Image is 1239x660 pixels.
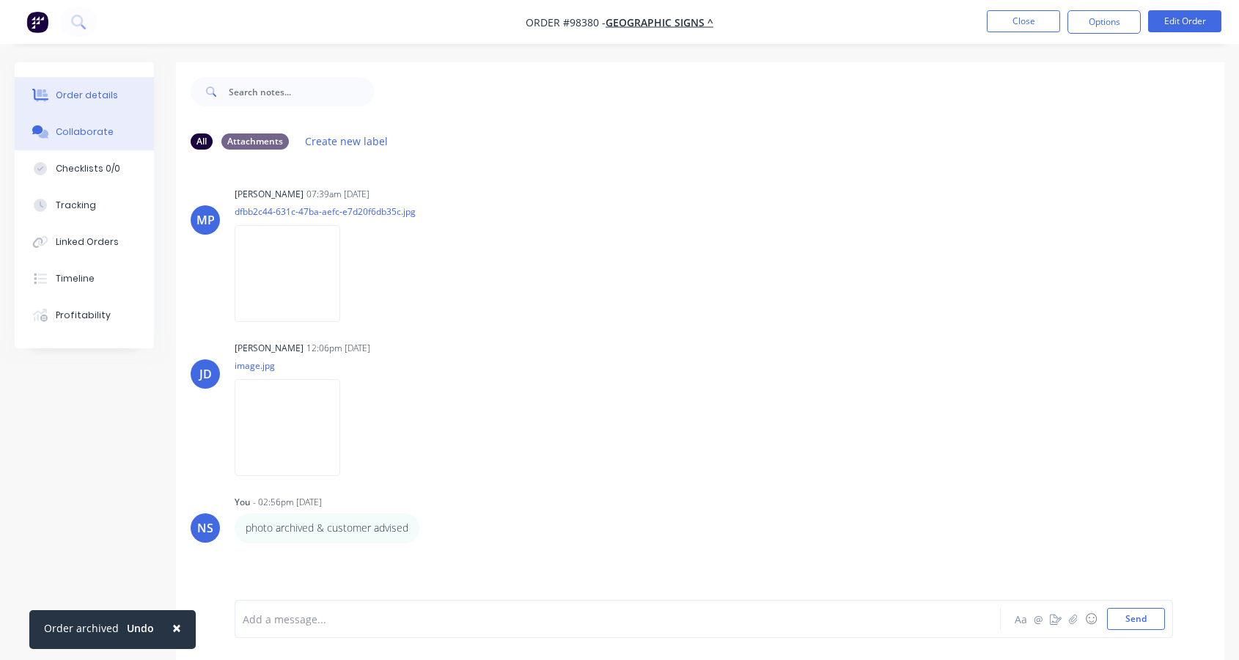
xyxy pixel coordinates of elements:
[56,235,119,249] div: Linked Orders
[15,114,154,150] button: Collaborate
[56,89,118,102] div: Order details
[15,187,154,224] button: Tracking
[15,224,154,260] button: Linked Orders
[235,342,304,355] div: [PERSON_NAME]
[235,188,304,201] div: [PERSON_NAME]
[1029,610,1047,628] button: @
[235,496,250,509] div: You
[172,617,181,638] span: ×
[1012,610,1029,628] button: Aa
[15,260,154,297] button: Timeline
[229,77,374,106] input: Search notes...
[15,77,154,114] button: Order details
[1107,608,1165,630] button: Send
[197,519,213,537] div: NS
[26,11,48,33] img: Factory
[987,10,1060,32] button: Close
[235,359,355,372] p: image.jpg
[15,150,154,187] button: Checklists 0/0
[1082,610,1100,628] button: ☺
[44,620,119,636] div: Order archived
[56,199,96,212] div: Tracking
[119,617,162,639] button: Undo
[56,309,111,322] div: Profitability
[199,365,212,383] div: JD
[235,205,416,218] p: dfbb2c44-631c-47ba-aefc-e7d20f6db35c.jpg
[15,297,154,334] button: Profitability
[56,162,120,175] div: Checklists 0/0
[526,15,606,29] span: Order #98380 -
[56,125,114,139] div: Collaborate
[306,188,370,201] div: 07:39am [DATE]
[246,521,408,535] p: photo archived & customer advised
[1067,10,1141,34] button: Options
[158,610,196,645] button: Close
[253,496,322,509] div: - 02:56pm [DATE]
[196,211,215,229] div: MP
[306,342,370,355] div: 12:06pm [DATE]
[606,15,713,29] a: GEOGRAPHIC SIGNS ^
[191,133,213,150] div: All
[221,133,289,150] div: Attachments
[56,272,95,285] div: Timeline
[1148,10,1221,32] button: Edit Order
[298,131,396,151] button: Create new label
